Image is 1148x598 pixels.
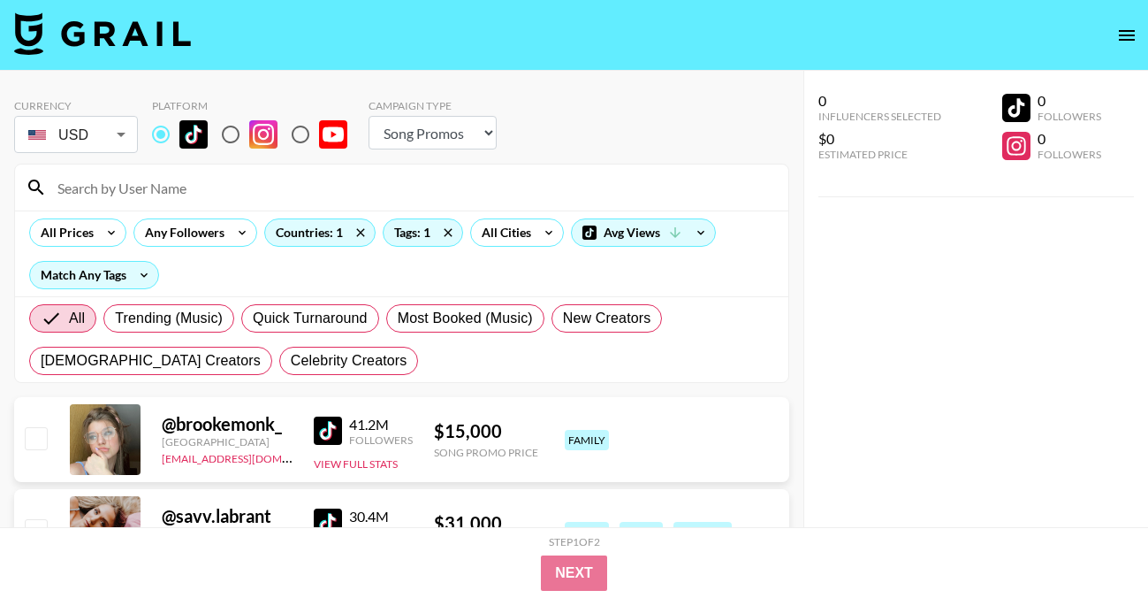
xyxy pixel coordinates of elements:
[134,219,228,246] div: Any Followers
[384,219,462,246] div: Tags: 1
[14,12,191,55] img: Grail Talent
[434,420,538,442] div: $ 15,000
[162,505,293,527] div: @ savv.labrant
[434,512,538,534] div: $ 31,000
[249,120,277,149] img: Instagram
[314,509,342,537] img: TikTok
[162,435,293,448] div: [GEOGRAPHIC_DATA]
[1060,510,1127,577] iframe: Drift Widget Chat Controller
[1038,110,1101,123] div: Followers
[369,99,497,112] div: Campaign Type
[14,99,138,112] div: Currency
[253,308,368,329] span: Quick Turnaround
[30,262,158,288] div: Match Any Tags
[319,120,347,149] img: YouTube
[620,522,663,542] div: dance
[818,148,941,161] div: Estimated Price
[314,417,342,445] img: TikTok
[69,308,85,329] span: All
[818,130,941,148] div: $0
[47,173,778,202] input: Search by User Name
[563,308,651,329] span: New Creators
[115,308,223,329] span: Trending (Music)
[314,457,398,471] button: View Full Stats
[572,219,715,246] div: Avg Views
[291,350,407,372] span: Celebrity Creators
[349,525,413,539] div: Followers
[162,448,339,465] a: [EMAIL_ADDRESS][DOMAIN_NAME]
[349,433,413,447] div: Followers
[565,430,609,450] div: family
[818,92,941,110] div: 0
[162,413,293,435] div: @ brookemonk_
[152,99,361,112] div: Platform
[471,219,535,246] div: All Cities
[349,416,413,433] div: 41.2M
[18,119,134,150] div: USD
[1038,92,1101,110] div: 0
[179,120,208,149] img: TikTok
[1038,148,1101,161] div: Followers
[349,508,413,525] div: 30.4M
[565,522,609,542] div: family
[265,219,375,246] div: Countries: 1
[434,446,538,459] div: Song Promo Price
[41,350,261,372] span: [DEMOGRAPHIC_DATA] Creators
[541,556,607,591] button: Next
[818,110,941,123] div: Influencers Selected
[1038,130,1101,148] div: 0
[1109,18,1144,53] button: open drawer
[549,535,600,548] div: Step 1 of 2
[30,219,97,246] div: All Prices
[398,308,533,329] span: Most Booked (Music)
[673,522,732,542] div: lifestyle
